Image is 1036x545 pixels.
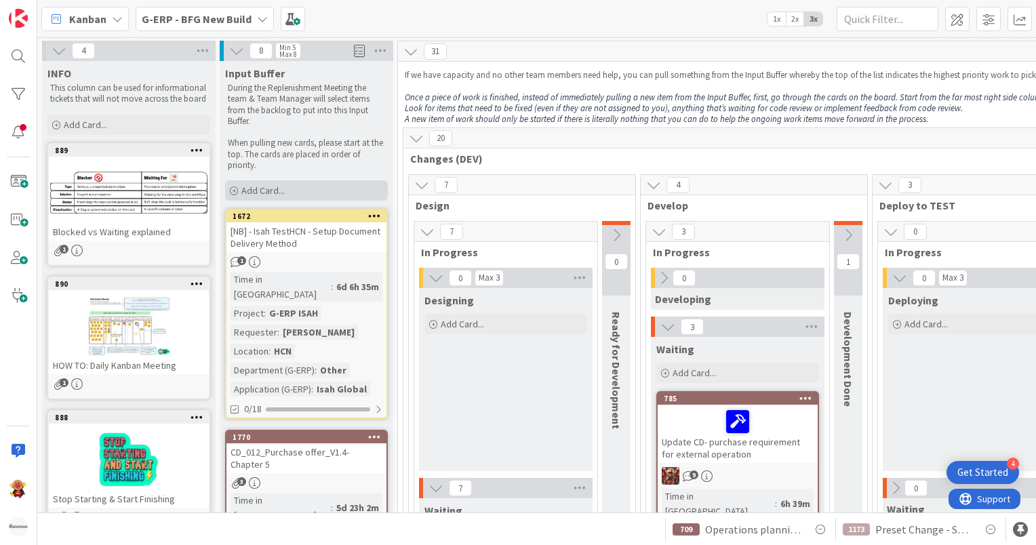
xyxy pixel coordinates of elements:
[904,480,928,496] span: 0
[405,113,928,125] em: A new item of work should only be started if there is literally nothing that you can do to help t...
[226,431,386,473] div: 1770CD_012_Purchase offer_V1.4- Chapter 5
[49,278,209,374] div: 890HOW TO: Daily Kanban Meeting
[875,521,972,538] span: Preset Change - Shipping in Shipping Schedule
[237,477,246,486] span: 3
[957,466,1008,479] div: Get Started
[441,318,484,330] span: Add Card...
[672,224,695,240] span: 3
[666,177,690,193] span: 4
[653,245,812,259] span: In Progress
[60,512,68,521] span: 1
[49,411,209,424] div: 888
[237,256,246,265] span: 1
[673,270,696,286] span: 0
[250,43,273,59] span: 8
[605,254,628,270] span: 0
[241,184,285,197] span: Add Card...
[331,500,333,515] span: :
[1007,458,1019,470] div: 4
[279,51,297,58] div: Max 8
[421,245,580,259] span: In Progress
[228,83,385,127] p: During the Replenishment Meeting the team & Team Manager will select items from the backlog to pu...
[231,306,264,321] div: Project
[658,392,818,463] div: 785Update CD- purchase requirement for external operation
[656,342,694,356] span: Waiting
[424,43,447,60] span: 31
[231,272,331,302] div: Time in [GEOGRAPHIC_DATA]
[244,402,262,416] span: 0/18
[279,44,296,51] div: Min 5
[804,12,822,26] span: 3x
[47,66,71,80] span: INFO
[843,523,870,536] div: 1173
[231,344,268,359] div: Location
[233,432,386,442] div: 1770
[658,467,818,485] div: JK
[331,279,333,294] span: :
[233,211,386,221] div: 1672
[904,224,927,240] span: 0
[228,138,385,171] p: When pulling new cards, please start at the top. The cards are placed in order of priority.
[49,278,209,290] div: 890
[837,7,938,31] input: Quick Filter...
[424,294,474,307] span: Designing
[664,394,818,403] div: 785
[317,363,350,378] div: Other
[264,306,266,321] span: :
[416,199,618,212] span: Design
[60,245,68,254] span: 1
[55,146,209,155] div: 889
[775,496,777,511] span: :
[898,177,921,193] span: 3
[49,144,209,157] div: 889
[142,12,252,26] b: G-ERP - BFG New Build
[479,275,500,281] div: Max 3
[9,517,28,536] img: avatar
[231,325,277,340] div: Requester
[333,500,382,515] div: 5d 23h 2m
[313,382,370,397] div: Isah Global
[658,405,818,463] div: Update CD- purchase requirement for external operation
[226,210,386,222] div: 1672
[429,130,452,146] span: 20
[72,43,95,59] span: 4
[913,270,936,286] span: 0
[662,489,775,519] div: Time in [GEOGRAPHIC_DATA]
[64,119,107,131] span: Add Card...
[49,490,209,508] div: Stop Starting & Start Finishing
[231,363,315,378] div: Department (G-ERP)
[333,279,382,294] div: 6d 6h 35m
[449,270,472,286] span: 0
[440,224,463,240] span: 7
[449,480,472,496] span: 7
[837,254,860,270] span: 1
[647,199,850,212] span: Develop
[942,275,963,281] div: Max 3
[841,312,855,407] span: Development Done
[655,292,711,306] span: Developing
[49,144,209,241] div: 889Blocked vs Waiting explained
[947,461,1019,484] div: Open Get Started checklist, remaining modules: 4
[658,392,818,405] div: 785
[888,294,938,307] span: Deploying
[904,318,948,330] span: Add Card...
[424,504,462,517] span: Waiting
[226,443,386,473] div: CD_012_Purchase offer_V1.4- Chapter 5
[777,496,814,511] div: 6h 39m
[271,344,295,359] div: HCN
[887,502,925,516] span: Waiting
[226,222,386,252] div: [NB] - Isah TestHCN - Setup Document Delivery Method
[681,319,704,335] span: 3
[279,325,358,340] div: [PERSON_NAME]
[231,493,331,523] div: Time in [GEOGRAPHIC_DATA]
[55,413,209,422] div: 888
[768,12,786,26] span: 1x
[673,523,700,536] div: 709
[69,11,106,27] span: Kanban
[60,378,68,387] span: 1
[266,306,321,321] div: G-ERP ISAH
[231,382,311,397] div: Application (G-ERP)
[50,83,207,105] p: This column can be used for informational tickets that will not move across the board
[705,521,801,538] span: Operations planning board Changing operations to external via Multiselect CD_011_HUISCH_Internal ...
[311,382,313,397] span: :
